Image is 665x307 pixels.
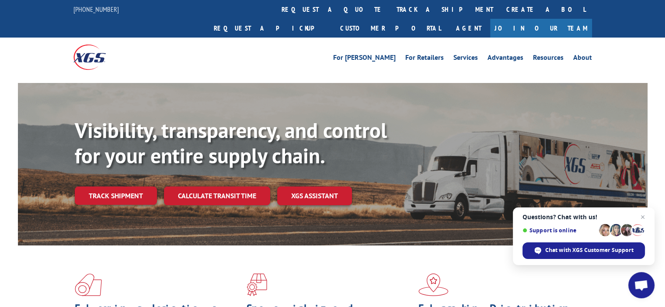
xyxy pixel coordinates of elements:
img: xgs-icon-focused-on-flooring-red [247,273,267,296]
span: Chat with XGS Customer Support [545,246,634,254]
b: Visibility, transparency, and control for your entire supply chain. [75,117,387,169]
a: Join Our Team [490,19,592,38]
img: xgs-icon-flagship-distribution-model-red [418,273,449,296]
a: Track shipment [75,186,157,205]
div: Open chat [628,272,655,298]
div: Chat with XGS Customer Support [522,242,645,259]
a: Request a pickup [207,19,334,38]
a: About [573,54,592,64]
a: Customer Portal [334,19,447,38]
span: Questions? Chat with us! [522,214,645,221]
span: Support is online [522,227,596,234]
a: For Retailers [405,54,444,64]
a: Calculate transit time [164,186,270,205]
a: Resources [533,54,564,64]
a: Advantages [487,54,523,64]
img: xgs-icon-total-supply-chain-intelligence-red [75,273,102,296]
a: [PHONE_NUMBER] [73,5,119,14]
a: Services [453,54,478,64]
a: XGS ASSISTANT [277,186,352,205]
a: Agent [447,19,490,38]
span: Close chat [637,212,648,222]
a: For [PERSON_NAME] [333,54,396,64]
